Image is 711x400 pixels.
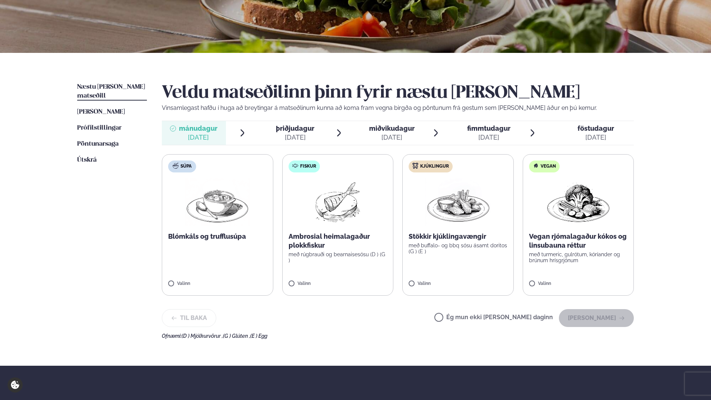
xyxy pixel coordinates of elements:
img: soup.svg [173,163,179,169]
img: Chicken-wings-legs.png [425,178,491,226]
a: Pöntunarsaga [77,140,119,149]
span: Súpa [180,164,192,169]
p: Blómkáls og trufflusúpa [168,232,267,241]
h2: Veldu matseðilinn þinn fyrir næstu [PERSON_NAME] [162,83,634,104]
img: Soup.png [185,178,250,226]
span: þriðjudagur [276,124,314,132]
span: Prófílstillingar [77,125,122,131]
span: Kjúklingur [420,164,449,169]
p: Vegan rjómalagaður kókos og linsubauna réttur [529,232,628,250]
span: (D ) Mjólkurvörur , [182,333,223,339]
div: [DATE] [369,133,415,142]
img: fish.svg [292,163,298,169]
img: Vegan.svg [533,163,539,169]
p: með rúgbrauði og bearnaisesósu (D ) (G ) [289,251,387,263]
p: Ambrosial heimalagaður plokkfiskur [289,232,387,250]
a: Útskrá [77,156,97,165]
img: chicken.svg [412,163,418,169]
span: Vegan [541,164,556,169]
a: Prófílstillingar [77,124,122,133]
span: (G ) Glúten , [223,333,250,339]
div: [DATE] [276,133,314,142]
a: Cookie settings [7,377,23,393]
a: Næstu [PERSON_NAME] matseðill [77,83,147,101]
p: með turmeric, gulrótum, kóríander og brúnum hrísgrjónum [529,251,628,263]
span: fimmtudagur [467,124,510,132]
p: Stökkir kjúklingavængir [409,232,507,241]
span: Pöntunarsaga [77,141,119,147]
span: Fiskur [300,164,316,169]
span: Næstu [PERSON_NAME] matseðill [77,84,145,99]
span: mánudagur [179,124,217,132]
span: miðvikudagur [369,124,415,132]
p: með buffalo- og bbq sósu ásamt doritos (G ) (E ) [409,242,507,254]
div: [DATE] [467,133,510,142]
p: Vinsamlegast hafðu í huga að breytingar á matseðlinum kunna að koma fram vegna birgða og pöntunum... [162,104,634,112]
img: fish.png [314,178,362,226]
span: [PERSON_NAME] [77,109,125,115]
img: Vegan.png [545,178,611,226]
a: [PERSON_NAME] [77,108,125,117]
div: [DATE] [578,133,614,142]
button: Til baka [162,309,216,327]
span: (E ) Egg [250,333,267,339]
span: föstudagur [578,124,614,132]
div: Ofnæmi: [162,333,634,339]
button: [PERSON_NAME] [559,309,634,327]
span: Útskrá [77,157,97,163]
div: [DATE] [179,133,217,142]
